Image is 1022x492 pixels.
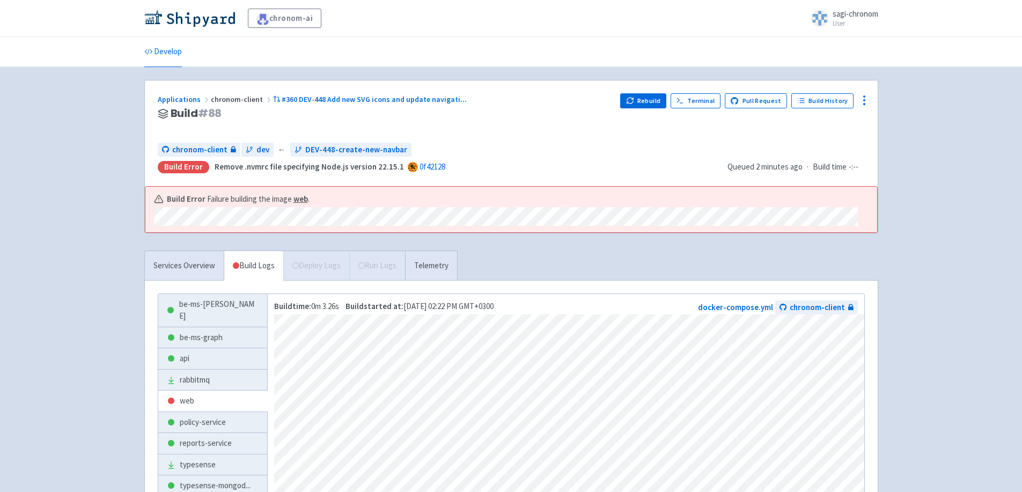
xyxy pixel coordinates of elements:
[167,193,205,205] b: Build Error
[241,143,274,157] a: dev
[813,161,847,173] span: Build time
[256,144,269,156] span: dev
[180,480,251,492] span: typesense-mongod ...
[775,300,858,315] a: chronom-client
[620,93,666,108] button: Rebuild
[345,301,403,311] strong: Build started at:
[305,144,407,156] span: DEV-448-create-new-navbar
[158,412,267,433] a: policy-service
[833,9,878,19] span: sagi-chronom
[144,10,235,27] img: Shipyard logo
[274,301,311,311] strong: Build time:
[727,161,865,173] div: ·
[273,94,469,104] a: #360 DEV-448 Add new SVG icons and update navigati...
[727,161,803,172] span: Queued
[198,106,222,121] span: # 88
[224,251,283,281] a: Build Logs
[293,194,308,204] a: web
[849,161,858,173] span: -:--
[725,93,788,108] a: Pull Request
[698,302,773,312] a: docker-compose.yml
[405,251,457,281] a: Telemetry
[211,94,273,104] span: chronom-client
[420,161,445,172] a: 0f42128
[158,327,267,348] a: be-ms-graph
[833,20,878,27] small: User
[207,193,310,205] span: Failure building the image .
[145,251,224,281] a: Services Overview
[158,143,240,157] a: chronom-client
[290,143,411,157] a: DEV-448-create-new-navbar
[158,454,267,475] a: typesense
[215,161,404,172] strong: Remove .nvmrc file specifying Node.js version 22.15.1
[158,348,267,369] a: api
[248,9,322,28] a: chronom-ai
[158,370,267,391] a: rabbitmq
[158,433,267,454] a: reports-service
[144,37,182,67] a: Develop
[791,93,854,108] a: Build History
[282,94,467,104] span: #360 DEV-448 Add new SVG icons and update navigati ...
[756,161,803,172] time: 2 minutes ago
[345,301,494,311] span: [DATE] 02:22 PM GMT+0300
[278,144,286,156] span: ←
[158,294,267,327] a: be-ms-[PERSON_NAME]
[671,93,720,108] a: Terminal
[158,161,209,173] div: Build Error
[805,10,878,27] a: sagi-chronom User
[171,107,222,120] span: Build
[172,144,227,156] span: chronom-client
[274,301,339,311] span: 0m 3.26s
[790,302,845,314] span: chronom-client
[158,391,267,412] a: web
[158,94,211,104] a: Applications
